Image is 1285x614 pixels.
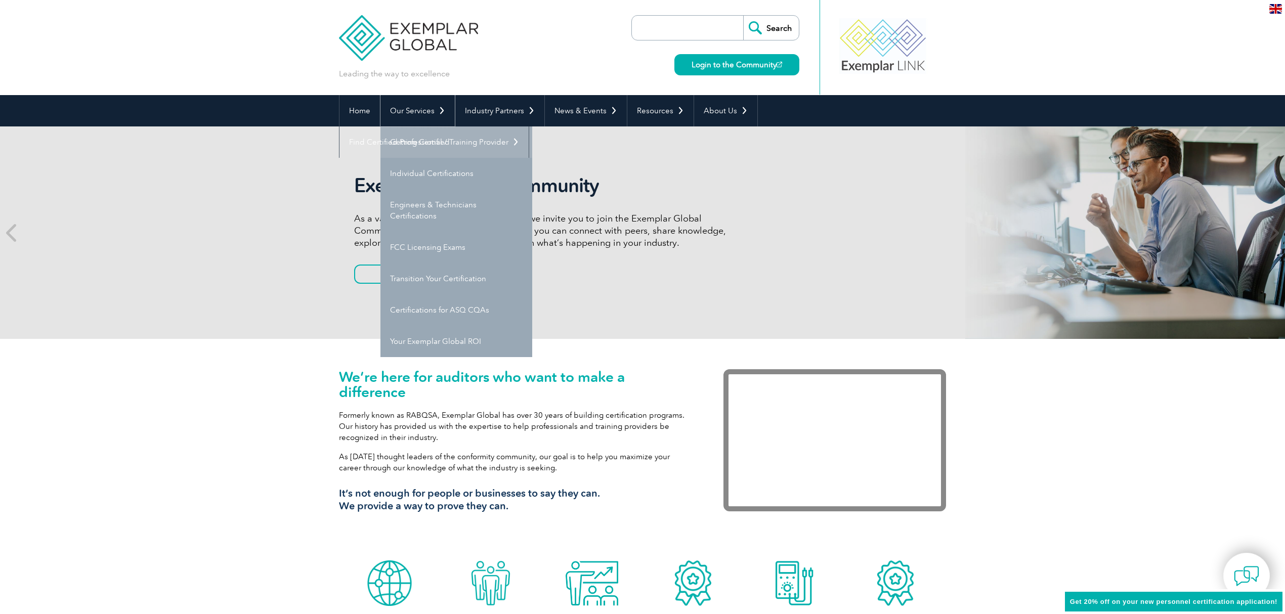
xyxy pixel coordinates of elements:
[380,158,532,189] a: Individual Certifications
[627,95,694,126] a: Resources
[339,410,693,443] p: Formerly known as RABQSA, Exemplar Global has over 30 years of building certification programs. O...
[694,95,757,126] a: About Us
[723,369,946,511] iframe: Exemplar Global: Working together to make a difference
[1269,4,1282,14] img: en
[674,54,799,75] a: Login to the Community
[380,189,532,232] a: Engineers & Technicians Certifications
[1070,598,1277,605] span: Get 20% off on your new personnel certification application!
[339,487,693,512] h3: It’s not enough for people or businesses to say they can. We provide a way to prove they can.
[339,126,529,158] a: Find Certified Professional / Training Provider
[339,369,693,400] h1: We’re here for auditors who want to make a difference
[380,232,532,263] a: FCC Licensing Exams
[339,95,380,126] a: Home
[354,212,734,249] p: As a valued member of Exemplar Global, we invite you to join the Exemplar Global Community—a fun,...
[380,294,532,326] a: Certifications for ASQ CQAs
[380,326,532,357] a: Your Exemplar Global ROI
[380,263,532,294] a: Transition Your Certification
[1234,563,1259,589] img: contact-chat.png
[380,95,455,126] a: Our Services
[339,451,693,473] p: As [DATE] thought leaders of the conformity community, our goal is to help you maximize your care...
[354,174,734,197] h2: Exemplar Global Community
[743,16,799,40] input: Search
[545,95,627,126] a: News & Events
[354,265,450,284] a: Join Now
[777,62,782,67] img: open_square.png
[455,95,544,126] a: Industry Partners
[339,68,450,79] p: Leading the way to excellence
